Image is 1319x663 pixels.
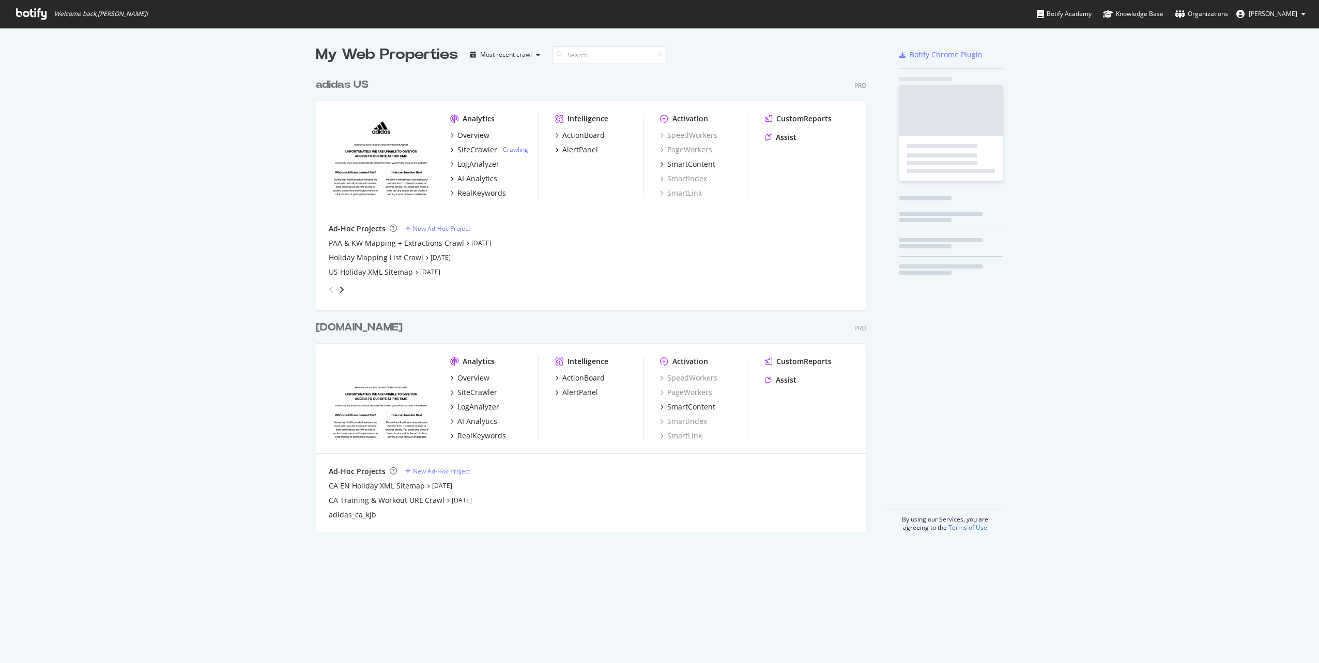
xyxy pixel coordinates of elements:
[667,159,715,169] div: SmartContent
[413,224,470,233] div: New Ad-Hoc Project
[660,130,717,140] div: SpeedWorkers
[562,145,598,155] div: AlertPanel
[765,375,796,385] a: Assist
[660,145,712,155] div: PageWorkers
[420,267,440,276] a: [DATE]
[450,145,528,155] a: SiteCrawler- Crawling
[660,159,715,169] a: SmartContent
[562,387,598,398] div: AlertPanel
[457,159,499,169] div: LogAnalyzer
[1175,9,1228,19] div: Organizations
[329,267,413,277] a: US Holiday XML Sitemap
[413,467,470,476] div: New Ad-Hoc Project
[405,224,470,233] a: New Ad-Hoc Project
[54,10,148,18] span: Welcome back, [PERSON_NAME] !
[660,373,717,383] a: SpeedWorkers
[1037,9,1092,19] div: Botify Academy
[329,252,423,263] a: Holiday Mapping List Crawl
[672,114,708,124] div: Activation
[466,46,544,63] button: Most recent crawl
[672,356,708,367] div: Activation
[457,373,489,383] div: Overview
[910,50,983,60] div: Botify Chrome Plugin
[316,65,875,532] div: grid
[948,523,987,532] a: Terms of Use
[1249,9,1297,18] span: Erika Ambriz
[660,387,712,398] a: PageWorkers
[431,253,451,262] a: [DATE]
[450,173,497,184] a: AI Analytics
[854,324,866,333] div: Pro
[562,373,605,383] div: ActionBoard
[765,356,832,367] a: CustomReports
[555,373,605,383] a: ActionBoard
[555,387,598,398] a: AlertPanel
[450,402,499,412] a: LogAnalyzer
[765,114,832,124] a: CustomReports
[329,466,386,477] div: Ad-Hoc Projects
[316,77,369,92] div: adidas US
[776,375,796,385] div: Assist
[316,77,373,92] a: adidas US
[660,402,715,412] a: SmartContent
[568,356,608,367] div: Intelligence
[450,431,506,441] a: RealKeywords
[452,496,472,504] a: [DATE]
[450,159,499,169] a: LogAnalyzer
[457,387,497,398] div: SiteCrawler
[667,402,715,412] div: SmartContent
[329,224,386,234] div: Ad-Hoc Projects
[457,130,489,140] div: Overview
[329,238,464,248] div: PAA & KW Mapping + Extractions Crawl
[450,416,497,427] a: AI Analytics
[776,132,796,143] div: Assist
[457,431,506,441] div: RealKeywords
[776,356,832,367] div: CustomReports
[457,145,497,155] div: SiteCrawler
[432,481,452,490] a: [DATE]
[562,130,605,140] div: ActionBoard
[338,285,345,295] div: angle-right
[660,173,707,184] a: SmartIndex
[329,495,444,506] a: CA Training & Workout URL Crawl
[480,52,532,58] div: Most recent crawl
[555,145,598,155] a: AlertPanel
[776,114,832,124] div: CustomReports
[471,239,492,247] a: [DATE]
[660,431,702,441] a: SmartLink
[1228,6,1314,22] button: [PERSON_NAME]
[555,130,605,140] a: ActionBoard
[886,510,1003,532] div: By using our Services, you are agreeing to the
[457,188,506,198] div: RealKeywords
[660,188,702,198] a: SmartLink
[1103,9,1163,19] div: Knowledge Base
[325,281,338,298] div: angle-left
[660,416,707,427] a: SmartIndex
[329,356,434,440] img: adidas.ca
[899,50,983,60] a: Botify Chrome Plugin
[463,356,495,367] div: Analytics
[765,132,796,143] a: Assist
[503,145,528,154] a: Crawling
[329,510,376,520] a: adidas_ca_kjb
[329,481,425,491] a: CA EN Holiday XML Sitemap
[457,416,497,427] div: AI Analytics
[450,387,497,398] a: SiteCrawler
[405,467,470,476] a: New Ad-Hoc Project
[568,114,608,124] div: Intelligence
[450,373,489,383] a: Overview
[553,46,666,64] input: Search
[457,173,497,184] div: AI Analytics
[316,320,407,335] a: [DOMAIN_NAME]
[450,188,506,198] a: RealKeywords
[854,81,866,90] div: Pro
